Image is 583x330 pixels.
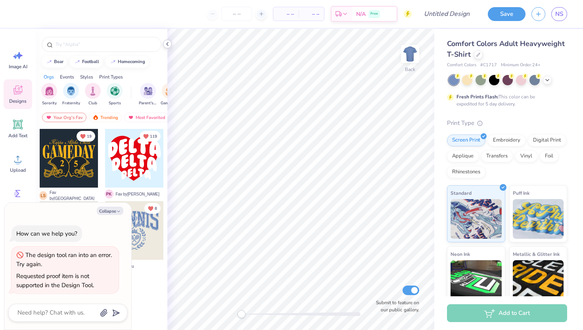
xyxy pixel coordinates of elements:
[99,73,123,81] div: Print Types
[513,260,564,300] img: Metallic & Glitter Ink
[88,86,97,96] img: Club Image
[46,59,52,64] img: trend_line.gif
[62,83,80,106] button: filter button
[161,83,179,106] div: filter for Game Day
[447,134,485,146] div: Screen Print
[105,190,113,198] span: P K
[139,83,157,106] button: filter button
[41,83,57,106] button: filter button
[9,98,27,104] span: Designs
[451,189,472,197] span: Standard
[80,73,93,81] div: Styles
[45,86,54,96] img: Sorority Image
[356,10,366,18] span: N/A
[480,62,497,69] span: # C1717
[139,83,157,106] div: filter for Parent's Weekend
[74,59,81,64] img: trend_line.gif
[501,62,541,69] span: Minimum Order: 24 +
[109,100,121,106] span: Sports
[97,207,123,215] button: Collapse
[515,150,537,162] div: Vinyl
[303,10,319,18] span: – –
[513,199,564,239] img: Puff Ink
[89,113,122,122] div: Trending
[238,310,245,318] div: Accessibility label
[44,73,54,81] div: Orgs
[110,86,119,96] img: Sports Image
[70,56,103,68] button: football
[451,250,470,258] span: Neon Ink
[54,59,63,64] div: bear
[12,201,24,208] span: Greek
[405,66,415,73] div: Back
[41,83,57,106] div: filter for Sorority
[124,113,169,122] div: Most Favorited
[105,56,149,68] button: homecoming
[161,83,179,106] button: filter button
[402,46,418,62] img: Back
[144,203,161,214] button: Unlike
[456,94,499,100] strong: Fresh Prints Flash:
[16,251,112,268] div: The design tool ran into an error. Try again.
[161,100,179,106] span: Game Day
[418,6,476,22] input: Untitled Design
[555,10,563,19] span: NS
[278,10,294,18] span: – –
[128,115,134,120] img: most_fav.gif
[447,166,485,178] div: Rhinestones
[481,150,513,162] div: Transfers
[144,86,153,96] img: Parent's Weekend Image
[488,134,525,146] div: Embroidery
[551,7,567,21] a: NS
[8,132,27,139] span: Add Text
[447,150,479,162] div: Applique
[46,115,52,120] img: most_fav.gif
[110,59,116,64] img: trend_line.gif
[9,63,27,70] span: Image AI
[372,299,419,313] label: Submit to feature on our public gallery.
[155,207,157,211] span: 8
[451,199,502,239] img: Standard
[107,83,123,106] button: filter button
[39,191,48,200] span: L S
[513,189,529,197] span: Puff Ink
[513,250,560,258] span: Metallic & Glitter Ink
[67,86,75,96] img: Fraternity Image
[82,59,99,64] div: football
[85,83,101,106] button: filter button
[528,134,566,146] div: Digital Print
[165,86,175,96] img: Game Day Image
[62,100,80,106] span: Fraternity
[88,100,97,106] span: Club
[42,100,57,106] span: Sorority
[116,191,159,197] span: Fav by [PERSON_NAME]
[42,56,67,68] button: bear
[488,7,525,21] button: Save
[221,7,252,21] input: – –
[92,115,99,120] img: trending.gif
[50,190,98,201] span: Fav by [GEOGRAPHIC_DATA]
[447,119,567,128] div: Print Type
[118,59,145,64] div: homecoming
[107,83,123,106] div: filter for Sports
[139,100,157,106] span: Parent's Weekend
[451,260,502,300] img: Neon Ink
[16,230,77,238] div: How can we help you?
[60,73,74,81] div: Events
[10,167,26,173] span: Upload
[447,62,476,69] span: Comfort Colors
[456,93,554,107] div: This color can be expedited for 5 day delivery.
[370,11,378,17] span: Free
[447,39,565,59] span: Comfort Colors Adult Heavyweight T-Shirt
[62,83,80,106] div: filter for Fraternity
[55,40,156,48] input: Try "Alpha"
[42,113,86,122] div: Your Org's Fav
[16,272,94,289] div: Requested proof item is not supported in the Design Tool.
[85,83,101,106] div: filter for Club
[540,150,558,162] div: Foil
